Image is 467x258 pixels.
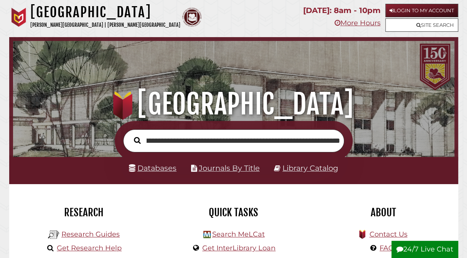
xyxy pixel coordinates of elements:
[30,4,180,21] h1: [GEOGRAPHIC_DATA]
[369,230,407,238] a: Contact Us
[48,229,59,240] img: Hekman Library Logo
[202,244,276,252] a: Get InterLibrary Loan
[134,137,141,144] i: Search
[61,230,120,238] a: Research Guides
[165,206,303,219] h2: Quick Tasks
[20,87,447,121] h1: [GEOGRAPHIC_DATA]
[380,244,398,252] a: FAQs
[199,163,260,173] a: Journals By Title
[129,163,177,173] a: Databases
[385,18,458,32] a: Site Search
[303,4,380,17] p: [DATE]: 8am - 10pm
[130,135,145,146] button: Search
[15,206,153,219] h2: Research
[30,21,180,29] p: [PERSON_NAME][GEOGRAPHIC_DATA] | [PERSON_NAME][GEOGRAPHIC_DATA]
[282,163,338,173] a: Library Catalog
[203,231,211,238] img: Hekman Library Logo
[314,206,452,219] h2: About
[212,230,264,238] a: Search MeLCat
[182,8,201,27] img: Calvin Theological Seminary
[334,19,380,27] a: More Hours
[9,8,28,27] img: Calvin University
[385,4,458,17] a: Login to My Account
[57,244,122,252] a: Get Research Help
